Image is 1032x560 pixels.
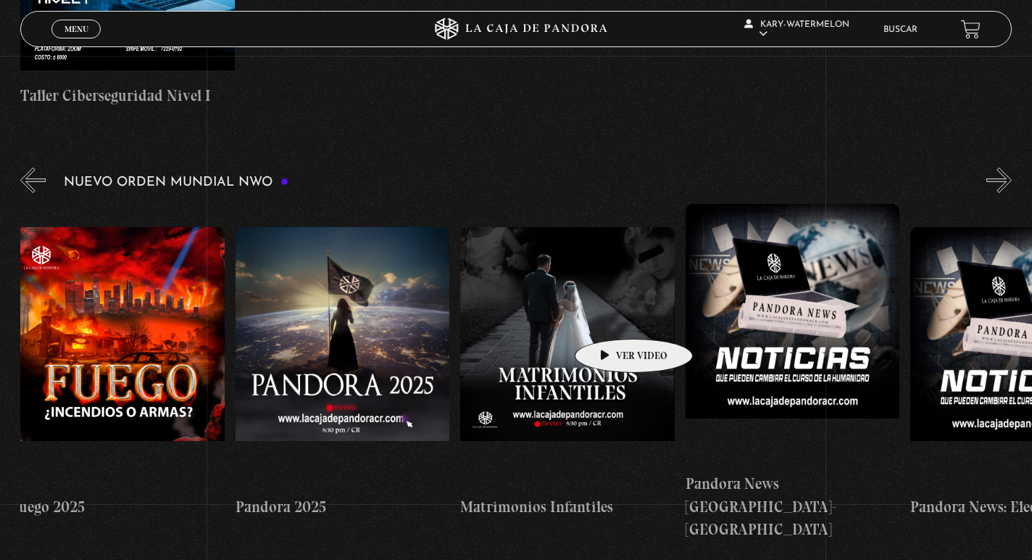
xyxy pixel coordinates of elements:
[883,25,917,34] a: Buscar
[460,204,674,541] a: Matrimonios Infantiles
[686,472,899,541] h4: Pandora News [GEOGRAPHIC_DATA]-[GEOGRAPHIC_DATA]
[11,204,225,541] a: Fuego 2025
[460,495,674,519] h4: Matrimonios Infantiles
[20,84,234,107] h4: Taller Ciberseguridad Nivel I
[961,20,981,39] a: View your shopping cart
[686,204,899,541] a: Pandora News [GEOGRAPHIC_DATA]-[GEOGRAPHIC_DATA]
[744,20,849,38] span: Kary-Watermelon
[64,25,88,33] span: Menu
[64,176,288,189] h3: Nuevo Orden Mundial NWO
[11,495,225,519] h4: Fuego 2025
[59,37,93,47] span: Cerrar
[236,204,449,541] a: Pandora 2025
[986,168,1012,193] button: Next
[20,168,46,193] button: Previous
[236,495,449,519] h4: Pandora 2025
